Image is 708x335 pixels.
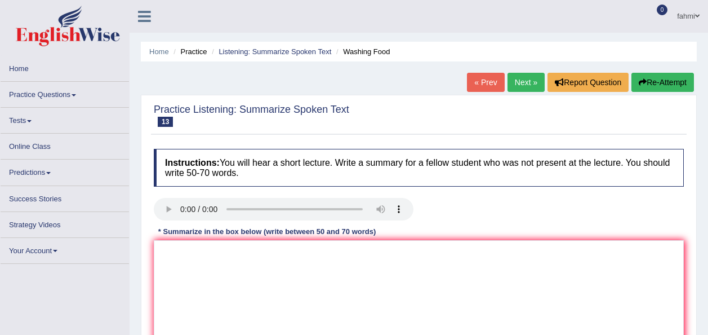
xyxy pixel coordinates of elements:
a: Predictions [1,160,129,182]
b: Instructions: [165,158,220,167]
a: Practice Questions [1,82,129,104]
a: Success Stories [1,186,129,208]
a: Tests [1,108,129,130]
span: 13 [158,117,173,127]
h4: You will hear a short lecture. Write a summary for a fellow student who was not present at the le... [154,149,684,187]
a: Home [1,56,129,78]
h2: Practice Listening: Summarize Spoken Text [154,104,349,127]
div: * Summarize in the box below (write between 50 and 70 words) [154,226,380,237]
a: Home [149,47,169,56]
span: 0 [657,5,668,15]
a: Strategy Videos [1,212,129,234]
li: Washing Food [333,46,390,57]
button: Re-Attempt [631,73,694,92]
a: Your Account [1,238,129,260]
a: Next » [507,73,545,92]
a: Online Class [1,134,129,156]
a: Listening: Summarize Spoken Text [219,47,331,56]
a: « Prev [467,73,504,92]
button: Report Question [547,73,629,92]
li: Practice [171,46,207,57]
